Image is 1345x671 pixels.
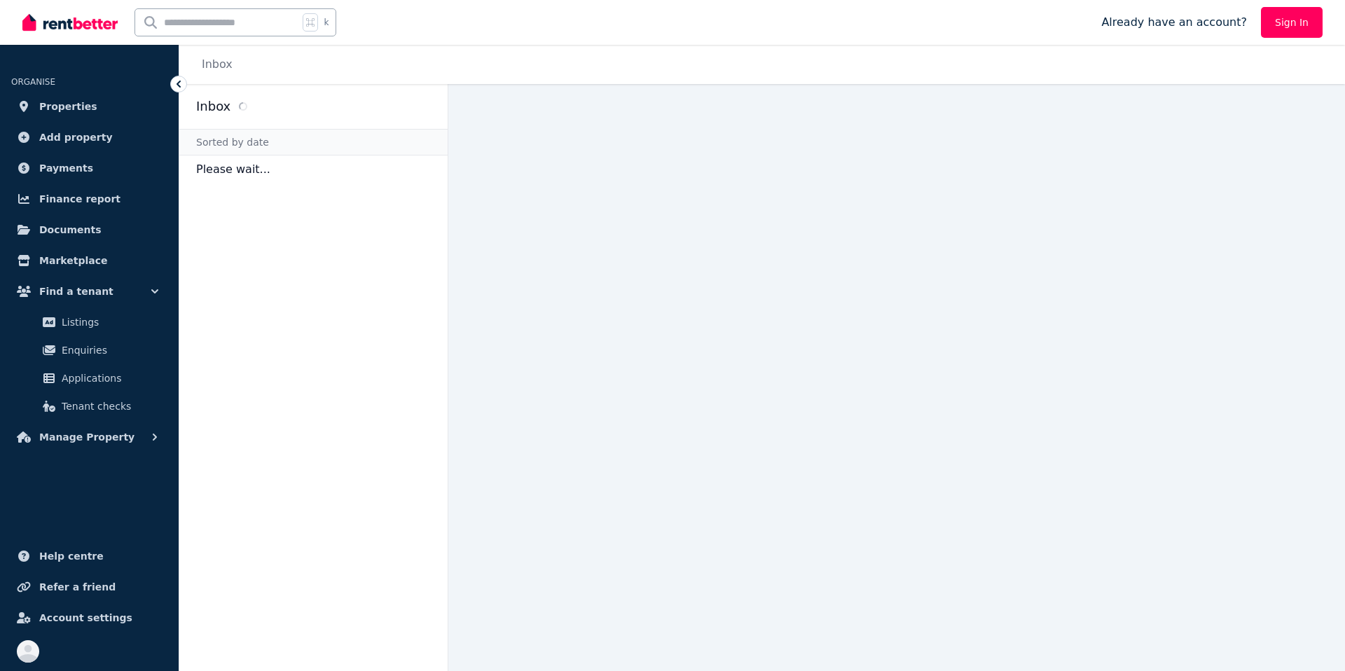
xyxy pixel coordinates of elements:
[39,129,113,146] span: Add property
[39,252,107,269] span: Marketplace
[39,191,120,207] span: Finance report
[17,336,162,364] a: Enquiries
[11,423,167,451] button: Manage Property
[62,398,156,415] span: Tenant checks
[11,277,167,305] button: Find a tenant
[11,154,167,182] a: Payments
[11,92,167,120] a: Properties
[179,45,249,84] nav: Breadcrumb
[39,609,132,626] span: Account settings
[11,123,167,151] a: Add property
[39,98,97,115] span: Properties
[11,604,167,632] a: Account settings
[202,57,233,71] a: Inbox
[62,314,156,331] span: Listings
[39,160,93,177] span: Payments
[11,573,167,601] a: Refer a friend
[1261,7,1323,38] a: Sign In
[39,548,104,565] span: Help centre
[179,129,448,155] div: Sorted by date
[11,185,167,213] a: Finance report
[62,342,156,359] span: Enquiries
[39,221,102,238] span: Documents
[196,97,230,116] h2: Inbox
[1101,14,1247,31] span: Already have an account?
[11,247,167,275] a: Marketplace
[11,216,167,244] a: Documents
[11,77,55,87] span: ORGANISE
[22,12,118,33] img: RentBetter
[39,283,113,300] span: Find a tenant
[17,308,162,336] a: Listings
[62,370,156,387] span: Applications
[11,542,167,570] a: Help centre
[324,17,329,28] span: k
[179,155,448,184] p: Please wait...
[39,429,134,445] span: Manage Property
[17,392,162,420] a: Tenant checks
[39,579,116,595] span: Refer a friend
[17,364,162,392] a: Applications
